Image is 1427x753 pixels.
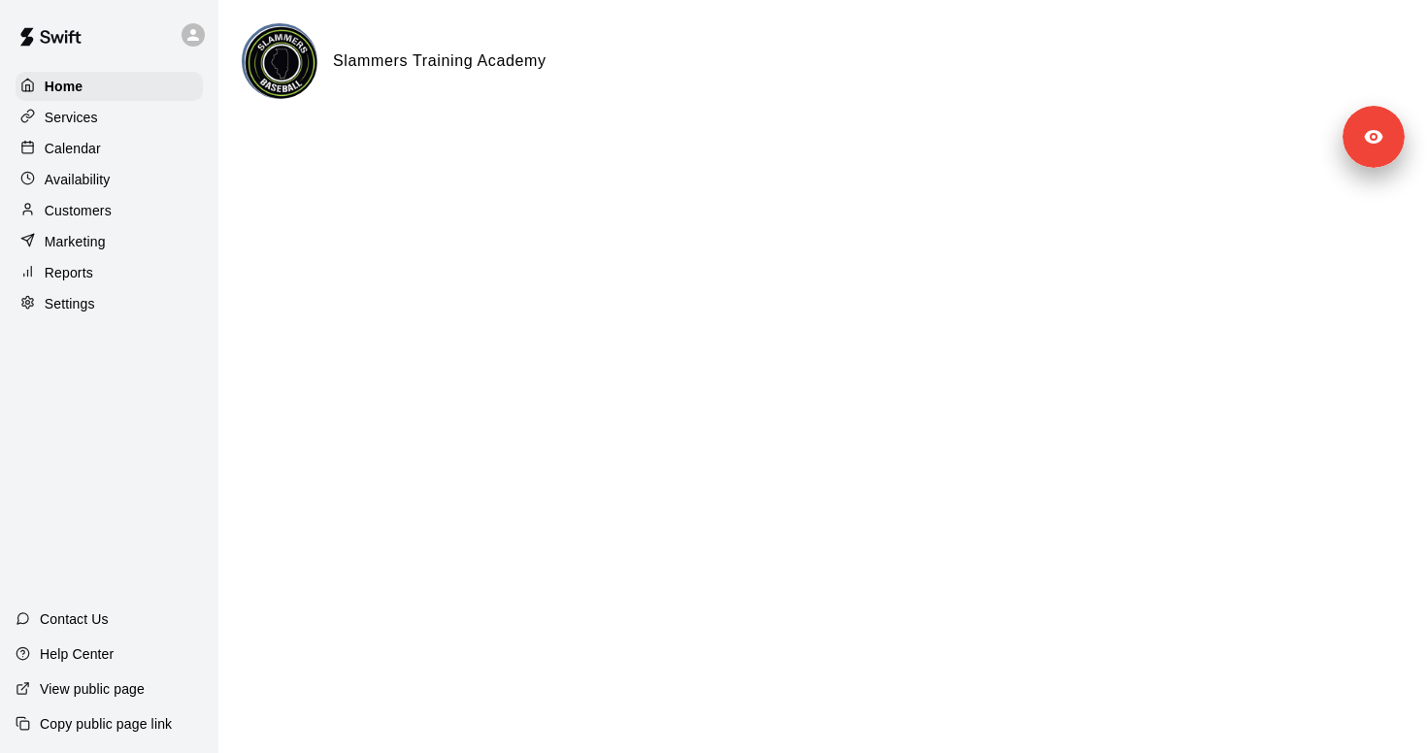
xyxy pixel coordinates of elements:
a: Calendar [16,134,203,163]
p: Marketing [45,232,106,251]
p: Copy public page link [40,714,172,734]
p: Contact Us [40,609,109,629]
p: Customers [45,201,112,220]
p: Services [45,108,98,127]
p: View public page [40,679,145,699]
a: Customers [16,196,203,225]
a: Home [16,72,203,101]
a: Settings [16,289,203,318]
p: Settings [45,294,95,313]
p: Availability [45,170,111,189]
a: Availability [16,165,203,194]
p: Help Center [40,644,114,664]
p: Home [45,77,83,96]
p: Calendar [45,139,101,158]
p: Reports [45,263,93,282]
a: Marketing [16,227,203,256]
a: Services [16,103,203,132]
a: Reports [16,258,203,287]
img: Slammers Training Academy logo [245,26,317,99]
h6: Slammers Training Academy [333,49,547,74]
